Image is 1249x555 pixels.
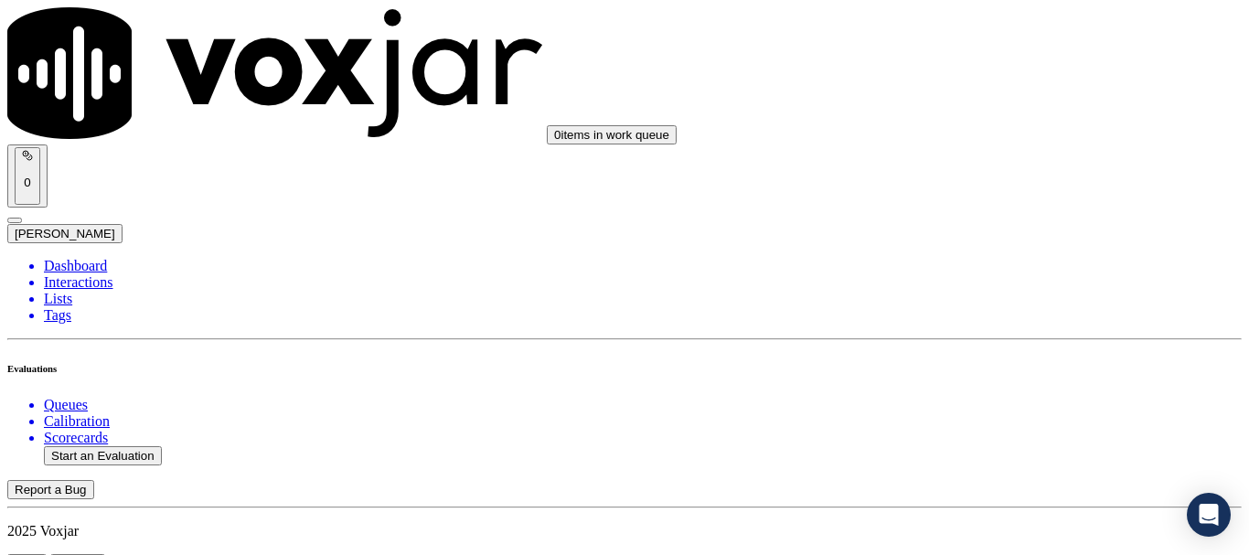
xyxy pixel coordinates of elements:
span: [PERSON_NAME] [15,227,115,240]
a: Interactions [44,274,1242,291]
a: Calibration [44,413,1242,430]
a: Dashboard [44,258,1242,274]
button: 0 [15,147,40,205]
a: Lists [44,291,1242,307]
img: voxjar logo [7,7,543,139]
button: Report a Bug [7,480,94,499]
a: Tags [44,307,1242,324]
button: 0 [7,144,48,208]
p: 0 [22,176,33,189]
button: Start an Evaluation [44,446,162,465]
button: 0items in work queue [547,125,677,144]
div: Open Intercom Messenger [1187,493,1231,537]
p: 2025 Voxjar [7,523,1242,539]
a: Queues [44,397,1242,413]
a: Scorecards [44,430,1242,446]
button: [PERSON_NAME] [7,224,123,243]
h6: Evaluations [7,363,1242,374]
